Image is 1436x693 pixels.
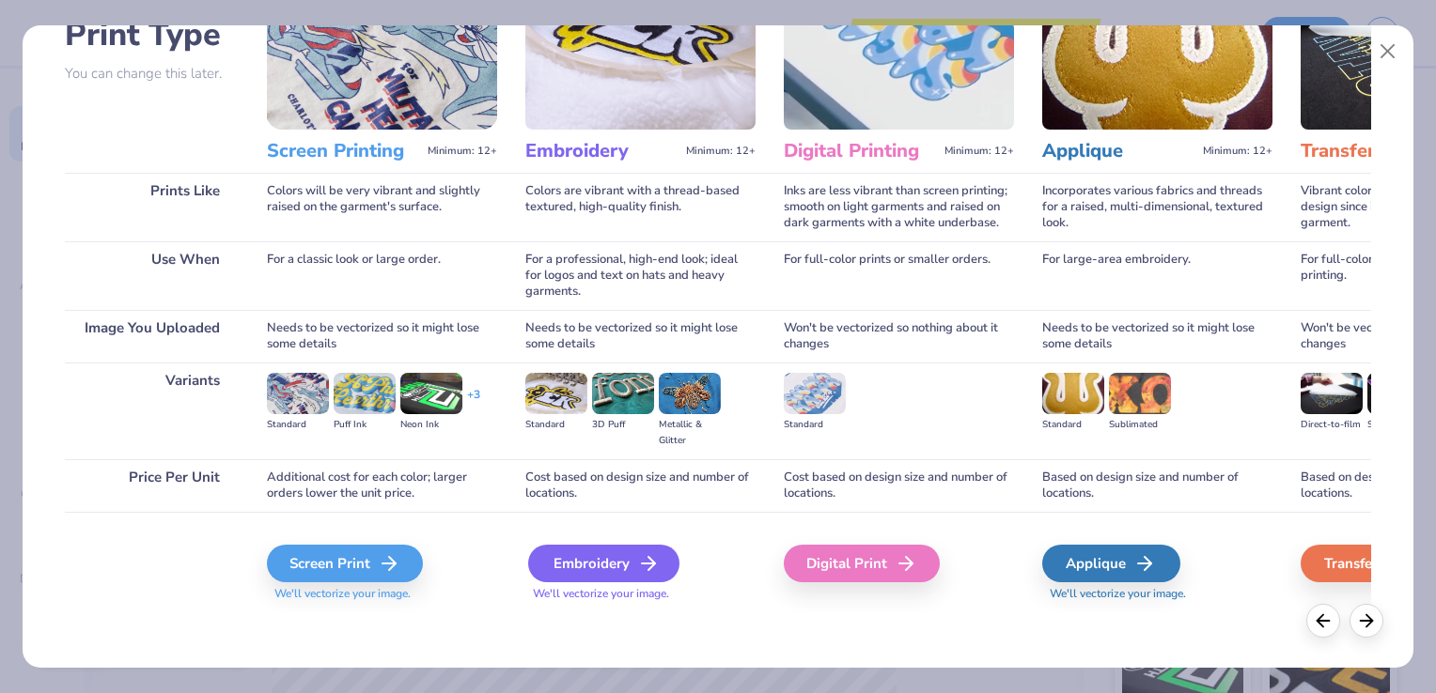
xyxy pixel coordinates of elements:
img: Metallic & Glitter [659,373,721,414]
div: + 3 [467,387,480,419]
img: Puff Ink [334,373,396,414]
div: Applique [1042,545,1180,582]
div: Sublimated [1109,417,1171,433]
div: Needs to be vectorized so it might lose some details [525,310,756,362]
img: Direct-to-film [1301,373,1363,414]
span: We'll vectorize your image. [267,586,497,602]
h3: Digital Printing [784,139,937,163]
div: Prints Like [65,173,239,241]
div: Cost based on design size and number of locations. [784,459,1014,512]
div: Needs to be vectorized so it might lose some details [267,310,497,362]
div: Standard [1042,417,1104,433]
img: Supacolor [1367,373,1429,414]
span: Minimum: 12+ [428,145,497,158]
div: Won't be vectorized so nothing about it changes [784,310,1014,362]
img: Standard [525,373,587,414]
div: Standard [267,417,329,433]
div: Embroidery [528,545,679,582]
div: Needs to be vectorized so it might lose some details [1042,310,1272,362]
div: Use When [65,241,239,310]
div: For a professional, high-end look; ideal for logos and text on hats and heavy garments. [525,241,756,310]
div: Puff Ink [334,417,396,433]
div: Supacolor [1367,417,1429,433]
img: Standard [784,373,846,414]
img: Standard [267,373,329,414]
img: Sublimated [1109,373,1171,414]
div: Standard [525,417,587,433]
div: Colors will be very vibrant and slightly raised on the garment's surface. [267,173,497,241]
h3: Embroidery [525,139,679,163]
div: For full-color prints or smaller orders. [784,241,1014,310]
div: Variants [65,362,239,459]
span: Minimum: 12+ [686,145,756,158]
img: Neon Ink [400,373,462,414]
img: Standard [1042,373,1104,414]
span: We'll vectorize your image. [1042,586,1272,602]
div: Incorporates various fabrics and threads for a raised, multi-dimensional, textured look. [1042,173,1272,241]
div: Based on design size and number of locations. [1042,459,1272,512]
div: Neon Ink [400,417,462,433]
h3: Applique [1042,139,1195,163]
div: Standard [784,417,846,433]
div: 3D Puff [592,417,654,433]
div: Cost based on design size and number of locations. [525,459,756,512]
span: Minimum: 12+ [944,145,1014,158]
div: Additional cost for each color; larger orders lower the unit price. [267,459,497,512]
div: Screen Print [267,545,423,582]
img: 3D Puff [592,373,654,414]
h3: Screen Printing [267,139,420,163]
div: For large-area embroidery. [1042,241,1272,310]
div: Digital Print [784,545,940,582]
span: Minimum: 12+ [1203,145,1272,158]
div: Price Per Unit [65,459,239,512]
div: Inks are less vibrant than screen printing; smooth on light garments and raised on dark garments ... [784,173,1014,241]
button: Close [1370,34,1406,69]
div: Direct-to-film [1301,417,1363,433]
span: We'll vectorize your image. [525,586,756,602]
div: Colors are vibrant with a thread-based textured, high-quality finish. [525,173,756,241]
div: For a classic look or large order. [267,241,497,310]
div: Image You Uploaded [65,310,239,362]
div: Metallic & Glitter [659,417,721,449]
p: You can change this later. [65,66,239,82]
